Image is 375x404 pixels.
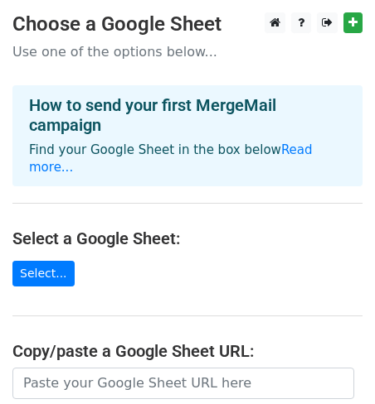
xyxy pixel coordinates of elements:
a: Read more... [29,142,313,175]
p: Use one of the options below... [12,43,363,60]
h3: Choose a Google Sheet [12,12,363,36]
h4: Copy/paste a Google Sheet URL: [12,341,363,361]
p: Find your Google Sheet in the box below [29,142,346,176]
a: Select... [12,261,75,286]
h4: Select a Google Sheet: [12,228,363,248]
input: Paste your Google Sheet URL here [12,368,354,399]
h4: How to send your first MergeMail campaign [29,95,346,135]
